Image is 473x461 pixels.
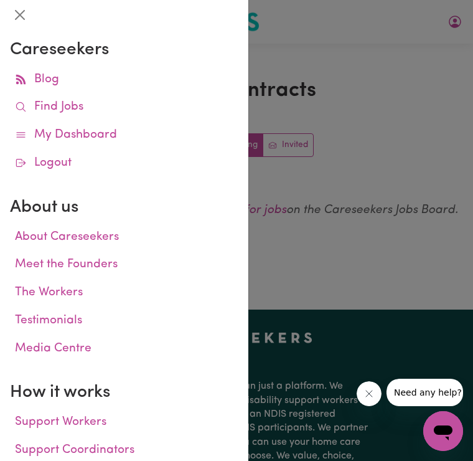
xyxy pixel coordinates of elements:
[10,251,238,279] a: Meet the Founders
[423,411,463,451] iframe: Button to launch messaging window
[10,150,238,178] a: Logout
[10,93,238,121] a: Find Jobs
[10,224,238,252] a: About Careseekers
[10,197,238,219] h2: About us
[10,307,238,335] a: Testimonials
[357,381,382,406] iframe: Close message
[10,279,238,307] a: The Workers
[10,40,238,61] h2: Careseekers
[10,409,238,437] a: Support Workers
[10,335,238,363] a: Media Centre
[10,383,238,404] h2: How it works
[10,121,238,150] a: My Dashboard
[386,379,463,406] iframe: Message from company
[10,66,238,94] a: Blog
